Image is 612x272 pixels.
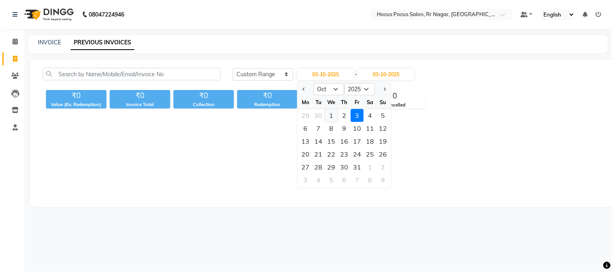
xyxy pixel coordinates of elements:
[351,174,364,186] div: Friday, November 7, 2025
[355,70,357,79] span: -
[364,174,377,186] div: 8
[43,118,601,199] span: Empty list
[377,148,390,161] div: Sunday, October 26, 2025
[299,135,312,148] div: 13
[312,109,325,122] div: Tuesday, September 30, 2025
[325,122,338,135] div: Wednesday, October 8, 2025
[364,122,377,135] div: 11
[312,161,325,174] div: Tuesday, October 28, 2025
[364,174,377,186] div: Saturday, November 8, 2025
[325,161,338,174] div: Wednesday, October 29, 2025
[351,174,364,186] div: 7
[338,148,351,161] div: Thursday, October 23, 2025
[299,148,312,161] div: Monday, October 20, 2025
[46,101,107,108] div: Value (Ex. Redemption)
[351,161,364,174] div: 31
[312,96,325,109] div: Tu
[377,135,390,148] div: Sunday, October 19, 2025
[312,122,325,135] div: Tuesday, October 7, 2025
[325,122,338,135] div: 8
[299,122,312,135] div: 6
[377,109,390,122] div: 5
[325,148,338,161] div: Wednesday, October 22, 2025
[301,83,308,96] button: Previous month
[312,122,325,135] div: 7
[338,135,351,148] div: 16
[351,148,364,161] div: Friday, October 24, 2025
[377,109,390,122] div: Sunday, October 5, 2025
[364,161,377,174] div: 1
[358,69,414,80] input: End Date
[364,135,377,148] div: Saturday, October 18, 2025
[338,122,351,135] div: Thursday, October 9, 2025
[46,90,107,101] div: ₹0
[299,135,312,148] div: Monday, October 13, 2025
[173,101,234,108] div: Collection
[312,135,325,148] div: 14
[299,161,312,174] div: 27
[365,90,425,102] div: 0
[314,83,345,95] select: Select month
[351,135,364,148] div: Friday, October 17, 2025
[364,148,377,161] div: Saturday, October 25, 2025
[338,96,351,109] div: Th
[351,135,364,148] div: 17
[351,109,364,122] div: 3
[364,96,377,109] div: Sa
[377,122,390,135] div: Sunday, October 12, 2025
[43,68,221,80] input: Search by Name/Mobile/Email/Invoice No
[377,122,390,135] div: 12
[377,148,390,161] div: 26
[299,161,312,174] div: Monday, October 27, 2025
[351,148,364,161] div: 24
[312,174,325,186] div: Tuesday, November 4, 2025
[338,148,351,161] div: 23
[299,109,312,122] div: 29
[299,109,312,122] div: Monday, September 29, 2025
[377,174,390,186] div: 9
[299,96,312,109] div: Mo
[312,148,325,161] div: Tuesday, October 21, 2025
[325,174,338,186] div: 5
[338,109,351,122] div: Thursday, October 2, 2025
[110,101,170,108] div: Invoice Total
[38,39,61,46] a: INVOICE
[364,122,377,135] div: Saturday, October 11, 2025
[377,174,390,186] div: Sunday, November 9, 2025
[89,3,124,26] b: 08047224946
[71,36,134,50] a: PREVIOUS INVOICES
[325,96,338,109] div: We
[338,161,351,174] div: 30
[325,109,338,122] div: 1
[312,148,325,161] div: 21
[173,90,234,101] div: ₹0
[325,148,338,161] div: 22
[325,161,338,174] div: 29
[312,174,325,186] div: 4
[381,83,388,96] button: Next month
[325,174,338,186] div: Wednesday, November 5, 2025
[351,122,364,135] div: Friday, October 10, 2025
[351,109,364,122] div: Friday, October 3, 2025
[237,101,298,108] div: Redemption
[377,135,390,148] div: 19
[325,135,338,148] div: Wednesday, October 15, 2025
[325,109,338,122] div: Wednesday, October 1, 2025
[297,69,354,80] input: Start Date
[338,135,351,148] div: Thursday, October 16, 2025
[325,135,338,148] div: 15
[345,83,375,95] select: Select year
[351,96,364,109] div: Fr
[312,109,325,122] div: 30
[364,148,377,161] div: 25
[377,161,390,174] div: 2
[338,122,351,135] div: 9
[299,174,312,186] div: Monday, November 3, 2025
[351,122,364,135] div: 10
[364,161,377,174] div: Saturday, November 1, 2025
[364,109,377,122] div: 4
[338,174,351,186] div: 6
[351,161,364,174] div: Friday, October 31, 2025
[338,161,351,174] div: Thursday, October 30, 2025
[365,102,425,109] div: Cancelled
